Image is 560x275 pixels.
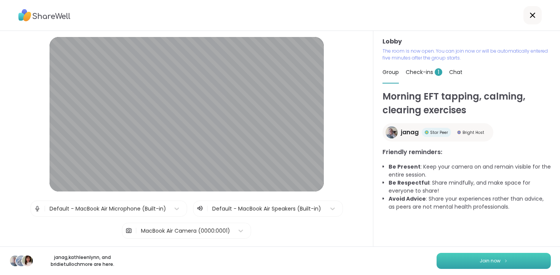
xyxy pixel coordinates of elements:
[389,179,551,195] li: : Share mindfully, and make space for everyone to share!
[449,68,462,76] span: Chat
[141,227,230,235] div: MacBook Air Camera (0000:0001)
[435,68,442,76] span: 1
[437,253,551,269] button: Join now
[18,6,70,24] img: ShareWell Logo
[40,254,125,268] p: janag , kathleenlynn , and bridietulloch more are here.
[389,163,551,179] li: : Keep your camera on and remain visible for the entire session.
[389,163,421,170] b: Be Present
[462,130,484,135] span: Bright Host
[425,130,429,134] img: Star Peer
[382,123,493,142] a: janagjanagStar PeerStar PeerBright HostBright Host
[430,130,448,135] span: Star Peer
[16,256,27,266] img: kathleenlynn
[457,130,461,134] img: Bright Host
[382,68,399,76] span: Group
[389,195,551,211] li: : Share your experiences rather than advice, as peers are not mental health professionals.
[382,90,551,117] h1: Morning EFT tapping, calming, clearing exercises
[34,201,41,216] img: Microphone
[135,223,137,238] span: |
[504,259,508,263] img: ShareWell Logomark
[44,201,46,216] span: |
[206,204,208,213] span: |
[480,257,501,264] span: Join now
[382,148,551,157] h3: Friendly reminders:
[406,68,442,76] span: Check-ins
[125,223,132,238] img: Camera
[382,48,551,61] p: The room is now open. You can join now or will be automatically entered five minutes after the gr...
[401,128,419,137] span: janag
[10,256,21,266] img: janag
[50,205,166,213] div: Default - MacBook Air Microphone (Built-in)
[389,179,429,187] b: Be Respectful
[386,126,398,138] img: janag
[389,195,426,203] b: Avoid Advice
[382,37,551,46] h3: Lobby
[22,256,33,266] img: bridietulloch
